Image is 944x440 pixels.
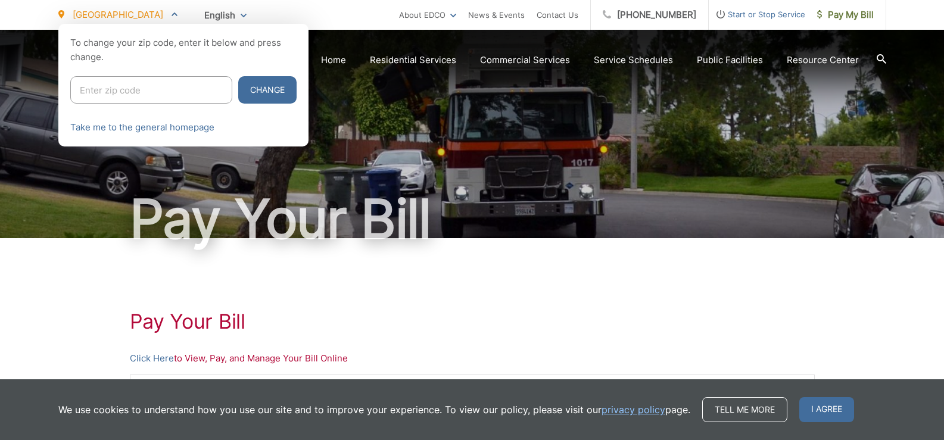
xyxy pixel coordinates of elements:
a: Tell me more [702,397,787,422]
input: Enter zip code [70,76,232,104]
span: English [195,5,256,26]
button: Change [238,76,297,104]
span: [GEOGRAPHIC_DATA] [73,9,163,20]
span: Pay My Bill [817,8,874,22]
a: Contact Us [537,8,578,22]
a: About EDCO [399,8,456,22]
p: We use cookies to understand how you use our site and to improve your experience. To view our pol... [58,402,690,417]
p: To change your zip code, enter it below and press change. [70,36,297,64]
a: Take me to the general homepage [70,120,214,135]
a: privacy policy [602,402,665,417]
a: News & Events [468,8,525,22]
